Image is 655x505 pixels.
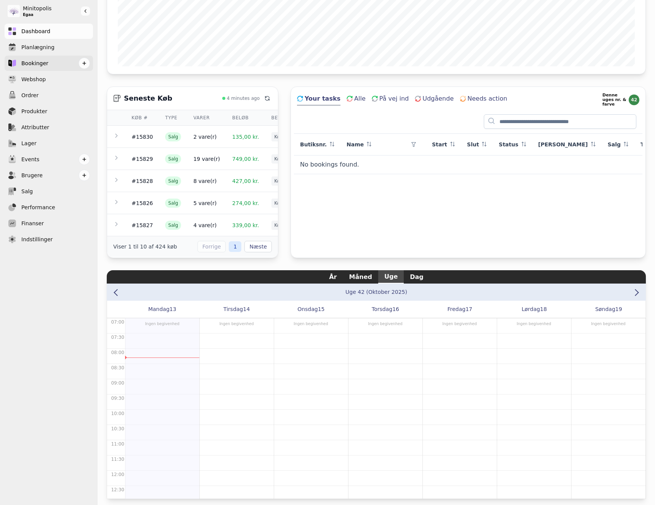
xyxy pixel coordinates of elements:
[379,94,409,103] span: På vej ind
[460,94,507,106] button: Needs action
[499,141,518,148] span: Status
[318,305,325,313] span: 15
[21,91,39,99] span: Ordrer
[127,318,197,327] div: Ingen begivenhed
[5,136,93,151] a: Lager
[540,305,547,313] span: 18
[323,270,343,284] button: År view
[132,177,153,185] div: #15828
[372,305,392,313] span: Torsdag
[447,305,465,313] span: Fredag
[159,110,187,126] th: Type
[229,241,241,252] span: 1
[21,27,50,35] span: Dashboard
[378,270,404,284] button: Uge view
[21,123,49,131] span: Attributter
[132,133,153,141] div: #15830
[223,305,243,313] span: Tirsdag
[111,411,124,416] span: 10:00
[5,56,93,71] a: Bookinger
[5,232,93,247] a: Indstillinger
[232,178,259,184] span: 427,00 kr.
[193,177,220,185] div: 8 vare(r)
[615,305,622,313] span: 19
[21,59,48,67] span: Bookinger
[21,188,33,196] span: Salg
[113,243,177,250] div: Viser 1 til 10 af 424 køb
[165,176,181,186] span: Salg
[265,110,307,126] th: Betaling
[641,141,654,148] span: Task
[263,94,272,103] button: Refresh data
[197,241,226,252] button: Forrige
[5,152,93,167] a: Events
[124,93,172,104] h3: Seneste Køb
[422,94,454,103] span: Udgående
[193,199,220,207] div: 5 vare(r)
[354,94,366,103] span: Alle
[170,305,177,313] span: 13
[202,318,271,327] div: Ingen begivenhed
[232,156,259,162] span: 749,00 kr.
[21,75,46,83] span: Webshop
[111,457,124,462] span: 11:30
[271,132,301,141] div: Kort
[5,24,93,39] a: Dashboard
[5,168,93,183] a: Brugere
[232,222,259,228] span: 339,00 kr.
[297,305,318,313] span: Onsdag
[107,270,646,284] div: Calendar views navigation
[148,305,170,313] span: Mandag
[125,110,159,126] th: Køb #
[350,318,420,327] div: Ingen begivenhed
[111,365,124,370] span: 08:30
[193,155,220,163] div: 19 vare(r)
[187,110,226,126] th: Varer
[132,155,153,163] div: #15829
[111,335,124,340] span: 07:30
[573,318,643,327] div: Ingen begivenhed
[165,132,181,141] span: Salg
[232,200,259,206] span: 274,00 kr.
[5,104,93,119] a: Produkter
[5,40,93,55] a: Planlægning
[244,241,272,252] button: Næste
[21,236,53,244] span: Indstillinger
[111,426,124,431] span: 10:30
[165,199,181,208] span: Salg
[5,72,93,87] a: Webshop
[467,94,507,103] span: Needs action
[271,221,301,230] div: Kort
[276,318,346,327] div: Ingen begivenhed
[466,305,472,313] span: 17
[132,199,153,207] div: #15826
[467,141,479,148] span: Slut
[602,93,627,107] span: Denne uges nr. & farve
[415,94,454,106] button: Udgående
[425,318,494,327] div: Ingen begivenhed
[111,441,124,447] span: 11:00
[227,95,260,101] span: 4 minutes ago
[271,176,301,186] div: Kort
[21,139,37,147] span: Lager
[5,184,93,199] a: Salg
[345,289,407,295] button: Go to month view
[5,216,93,231] a: Finanser
[21,204,55,212] span: Performance
[165,221,181,230] span: Salg
[630,287,641,298] button: Next week
[343,270,378,284] button: Måned view
[193,221,220,229] div: 4 vare(r)
[111,380,124,386] span: 09:00
[305,94,340,103] span: Your tasks
[300,141,327,148] span: Butiksnr.
[538,141,588,148] span: [PERSON_NAME]
[499,318,569,327] div: Ingen begivenhed
[271,154,301,164] div: Kort
[432,141,447,148] span: Start
[522,305,540,313] span: Lørdag
[132,221,153,229] div: #15827
[111,350,124,355] span: 08:00
[297,94,340,106] button: Your tasks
